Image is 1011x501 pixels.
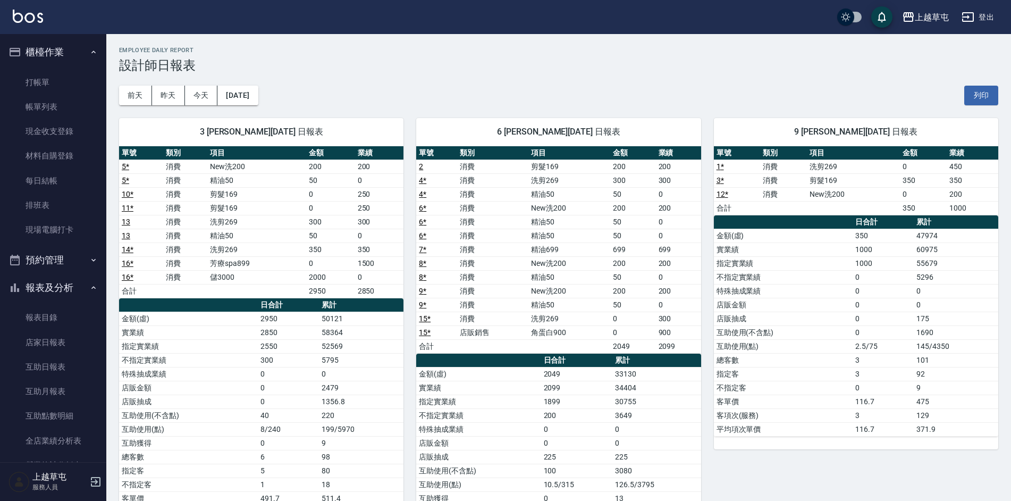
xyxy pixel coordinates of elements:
[853,353,914,367] td: 3
[612,354,701,368] th: 累計
[163,215,207,229] td: 消費
[541,381,613,395] td: 2099
[656,146,701,160] th: 業績
[163,187,207,201] td: 消費
[612,367,701,381] td: 33130
[807,173,900,187] td: 剪髮169
[416,464,541,478] td: 互助使用(不含點)
[457,187,528,201] td: 消費
[163,243,207,256] td: 消費
[163,229,207,243] td: 消費
[914,422,998,436] td: 371.9
[714,339,853,353] td: 互助使用(點)
[714,312,853,325] td: 店販抽成
[119,436,258,450] td: 互助獲得
[914,256,998,270] td: 55679
[714,270,853,284] td: 不指定實業績
[457,173,528,187] td: 消費
[185,86,218,105] button: 今天
[714,422,853,436] td: 平均項次單價
[355,229,404,243] td: 0
[714,146,998,215] table: a dense table
[610,146,655,160] th: 金額
[541,422,613,436] td: 0
[714,395,853,408] td: 客單價
[528,312,610,325] td: 洗剪269
[416,146,701,354] table: a dense table
[914,367,998,381] td: 92
[416,381,541,395] td: 實業績
[217,86,258,105] button: [DATE]
[416,146,457,160] th: 單號
[457,270,528,284] td: 消費
[914,284,998,298] td: 0
[612,408,701,422] td: 3649
[947,201,998,215] td: 1000
[656,284,701,298] td: 200
[610,312,655,325] td: 0
[416,436,541,450] td: 店販金額
[914,381,998,395] td: 9
[853,395,914,408] td: 116.7
[306,256,355,270] td: 0
[714,298,853,312] td: 店販金額
[258,312,319,325] td: 2950
[914,215,998,229] th: 累計
[900,187,947,201] td: 0
[714,367,853,381] td: 指定客
[947,146,998,160] th: 業績
[4,429,102,453] a: 全店業績分析表
[319,478,403,491] td: 18
[355,215,404,229] td: 300
[416,478,541,491] td: 互助使用(點)
[152,86,185,105] button: 昨天
[13,10,43,23] img: Logo
[610,187,655,201] td: 50
[610,270,655,284] td: 50
[914,325,998,339] td: 1690
[714,215,998,437] table: a dense table
[714,243,853,256] td: 實業績
[914,395,998,408] td: 475
[119,450,258,464] td: 總客數
[163,160,207,173] td: 消費
[457,160,528,173] td: 消費
[258,325,319,339] td: 2850
[163,173,207,187] td: 消費
[306,215,355,229] td: 300
[528,256,610,270] td: New洗200
[4,169,102,193] a: 每日結帳
[4,70,102,95] a: 打帳單
[807,146,900,160] th: 項目
[656,270,701,284] td: 0
[457,243,528,256] td: 消費
[355,201,404,215] td: 250
[914,229,998,243] td: 47974
[119,58,998,73] h3: 設計師日報表
[429,127,688,137] span: 6 [PERSON_NAME][DATE] 日報表
[258,353,319,367] td: 300
[528,187,610,201] td: 精油50
[900,173,947,187] td: 350
[914,408,998,422] td: 129
[207,270,306,284] td: 儲3000
[760,173,807,187] td: 消費
[306,284,355,298] td: 2950
[528,243,610,256] td: 精油699
[306,270,355,284] td: 2000
[528,201,610,215] td: New洗200
[4,246,102,274] button: 預約管理
[656,298,701,312] td: 0
[4,119,102,144] a: 現金收支登錄
[119,312,258,325] td: 金額(虛)
[355,160,404,173] td: 200
[610,215,655,229] td: 50
[947,173,998,187] td: 350
[853,270,914,284] td: 0
[306,173,355,187] td: 50
[714,201,761,215] td: 合計
[528,160,610,173] td: 剪髮169
[4,274,102,302] button: 報表及分析
[656,229,701,243] td: 0
[163,146,207,160] th: 類別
